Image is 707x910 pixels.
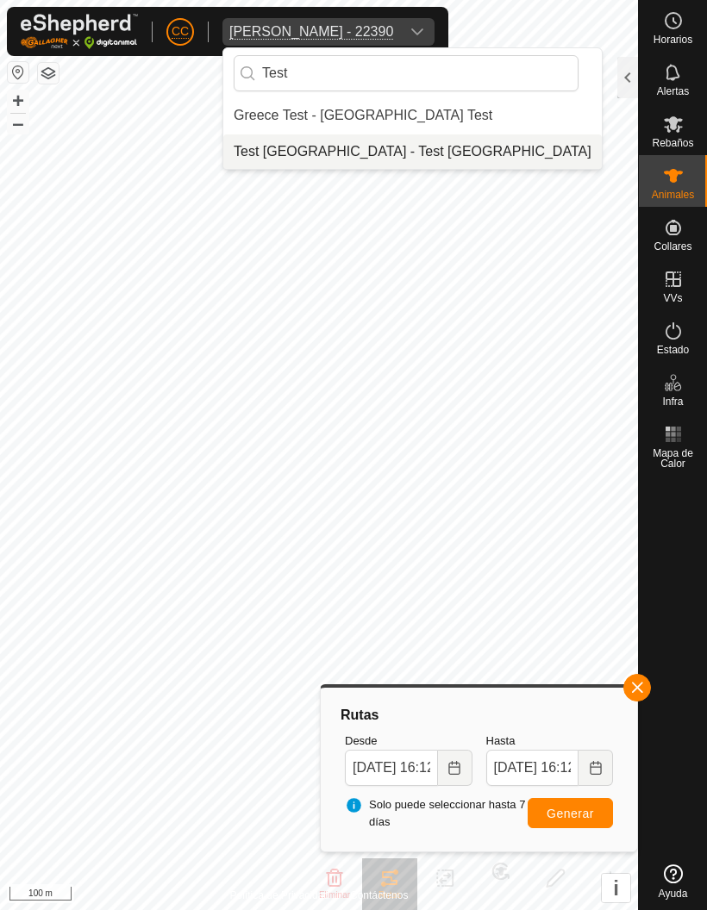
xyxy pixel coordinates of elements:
div: Rutas [338,705,620,726]
a: Contáctenos [350,888,408,903]
span: Alertas [657,86,689,97]
button: Generar [528,798,613,828]
ul: Option List [223,98,602,169]
button: Choose Date [579,750,613,786]
a: Ayuda [639,857,707,906]
label: Hasta [486,732,614,750]
span: Infra [662,396,683,407]
div: Test [GEOGRAPHIC_DATA] - Test [GEOGRAPHIC_DATA] [234,141,591,162]
span: Ayuda [659,888,688,899]
span: Solo puede seleccionar hasta 7 días [345,796,528,830]
li: Test France [223,134,602,169]
button: Capas del Mapa [38,63,59,84]
span: Estado [657,345,689,355]
input: Buscar por región, país, empresa o propiedad [234,55,579,91]
div: dropdown trigger [400,18,435,46]
button: – [8,113,28,134]
li: Greece Test [223,98,602,133]
span: Animales [652,190,694,200]
span: Jose Ramon Tejedor Montero - 22390 [222,18,400,46]
span: VVs [663,293,682,303]
button: Restablecer Mapa [8,62,28,83]
span: Mapa de Calor [643,448,703,469]
img: Logo Gallagher [21,14,138,49]
span: Horarios [654,34,692,45]
span: Collares [654,241,691,252]
button: i [602,874,630,902]
button: + [8,90,28,111]
span: i [613,876,619,900]
a: Política de Privacidad [230,888,329,903]
span: Generar [547,807,594,820]
button: Choose Date [438,750,472,786]
div: Greece Test - [GEOGRAPHIC_DATA] Test [234,105,492,126]
span: Rebaños [652,138,693,148]
label: Desde [345,732,472,750]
